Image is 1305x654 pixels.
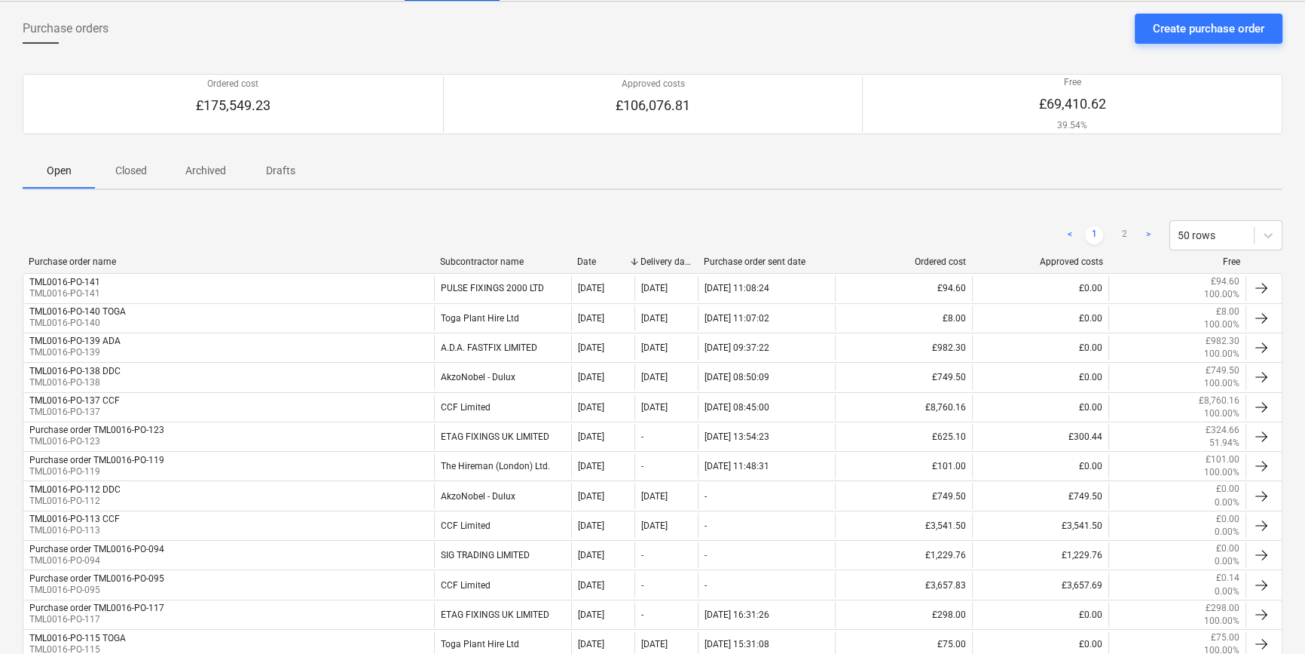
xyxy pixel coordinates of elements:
[578,491,604,502] div: [DATE]
[1204,615,1239,628] p: 100.00%
[641,372,668,382] div: [DATE]
[1211,631,1239,644] p: £75.00
[704,609,769,620] div: [DATE] 16:31:26
[1039,119,1106,132] p: 39.54%
[29,613,164,626] p: TML0016-PO-117
[835,395,972,420] div: £8,760.16
[1215,585,1239,598] p: 0.00%
[29,277,100,287] div: TML0016-PO-141
[578,402,604,413] div: [DATE]
[616,97,690,115] p: £106,076.81
[1216,306,1239,318] p: £8.00
[972,424,1109,450] div: £300.44
[29,366,121,376] div: TML0016-PO-138 DDC
[1199,395,1239,407] p: £8,760.16
[1211,275,1239,288] p: £94.60
[578,461,604,471] div: [DATE]
[434,306,571,331] div: Toga Plant Hire Ltd
[434,275,571,301] div: PULSE FIXINGS 2000 LTD
[704,283,769,293] div: [DATE] 11:08:24
[1230,582,1305,654] iframe: Chat Widget
[704,461,769,471] div: [DATE] 11:48:31
[1206,602,1239,615] p: £298.00
[41,163,77,179] p: Open
[835,306,972,331] div: £8.00
[578,372,604,382] div: [DATE]
[641,520,668,531] div: [DATE]
[835,453,972,479] div: £101.00
[113,163,149,179] p: Closed
[641,609,643,620] div: -
[434,602,571,628] div: ETAG FIXINGS UK LIMITED
[1115,226,1133,244] a: Page 2
[704,431,769,442] div: [DATE] 13:54:23
[577,256,628,267] div: Date
[972,453,1109,479] div: £0.00
[578,431,604,442] div: [DATE]
[972,395,1109,420] div: £0.00
[835,483,972,508] div: £749.50
[704,256,829,267] div: Purchase order sent date
[29,603,164,613] div: Purchase order TML0016-PO-117
[1216,483,1239,496] p: £0.00
[29,573,164,584] div: Purchase order TML0016-PO-095
[841,256,966,267] div: Ordered cost
[1135,14,1282,44] button: Create purchase order
[434,513,571,539] div: CCF Limited
[196,78,270,91] p: Ordered cost
[578,580,604,591] div: [DATE]
[434,364,571,390] div: AkzoNobel - Dulux
[578,283,604,293] div: [DATE]
[29,524,120,537] p: TML0016-PO-113
[704,372,769,382] div: [DATE] 08:50:09
[29,346,121,359] p: TML0016-PO-139
[29,584,164,597] p: TML0016-PO-095
[1206,424,1239,437] p: £324.66
[29,435,164,448] p: TML0016-PO-123
[1215,555,1239,568] p: 0.00%
[434,542,571,568] div: SIG TRADING LIMITED
[835,335,972,361] div: £982.30
[434,395,571,420] div: CCF Limited
[1039,95,1106,113] p: £69,410.62
[641,550,643,560] div: -
[972,572,1109,597] div: £3,657.69
[704,342,769,353] div: [DATE] 09:37:22
[29,633,126,643] div: TML0016-PO-115 TOGA
[29,256,428,267] div: Purchase order name
[29,376,121,389] p: TML0016-PO-138
[835,602,972,628] div: £298.00
[641,431,643,442] div: -
[578,609,604,620] div: [DATE]
[29,336,121,346] div: TML0016-PO-139 ADA
[29,287,100,300] p: TML0016-PO-141
[835,513,972,539] div: £3,541.50
[1216,572,1239,585] p: £0.14
[1206,453,1239,466] p: £101.00
[578,639,604,649] div: [DATE]
[640,256,692,267] div: Delivery date
[1139,226,1157,244] a: Next page
[835,275,972,301] div: £94.60
[1061,226,1079,244] a: Previous page
[434,424,571,450] div: ETAG FIXINGS UK LIMITED
[641,313,668,324] div: [DATE]
[29,514,120,524] div: TML0016-PO-113 CCF
[704,550,707,560] div: -
[29,406,120,419] p: TML0016-PO-137
[196,97,270,115] p: £175,549.23
[641,402,668,413] div: [DATE]
[262,163,298,179] p: Drafts
[972,602,1109,628] div: £0.00
[440,256,565,267] div: Subcontractor name
[29,455,164,465] div: Purchase order TML0016-PO-119
[1215,496,1239,509] p: 0.00%
[29,425,164,435] div: Purchase order TML0016-PO-123
[978,256,1103,267] div: Approved costs
[1206,335,1239,348] p: £982.30
[704,580,707,591] div: -
[704,402,769,413] div: [DATE] 08:45:00
[641,283,668,293] div: [DATE]
[434,335,571,361] div: A.D.A. FASTFIX LIMITED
